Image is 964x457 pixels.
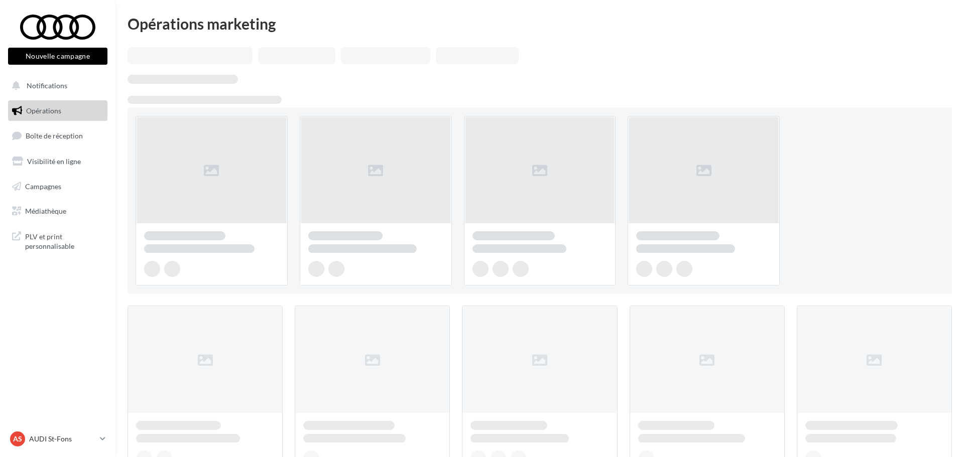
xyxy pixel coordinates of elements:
button: Nouvelle campagne [8,48,107,65]
button: Notifications [6,75,105,96]
a: Campagnes [6,176,109,197]
span: AS [13,434,22,444]
span: Opérations [26,106,61,115]
a: PLV et print personnalisable [6,226,109,255]
p: AUDI St-Fons [29,434,96,444]
span: Boîte de réception [26,131,83,140]
span: Campagnes [25,182,61,190]
span: Médiathèque [25,207,66,215]
div: Opérations marketing [128,16,952,31]
span: PLV et print personnalisable [25,230,103,251]
a: AS AUDI St-Fons [8,429,107,448]
a: Boîte de réception [6,125,109,146]
span: Notifications [27,81,67,90]
a: Visibilité en ligne [6,151,109,172]
a: Opérations [6,100,109,121]
span: Visibilité en ligne [27,157,81,166]
a: Médiathèque [6,201,109,222]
